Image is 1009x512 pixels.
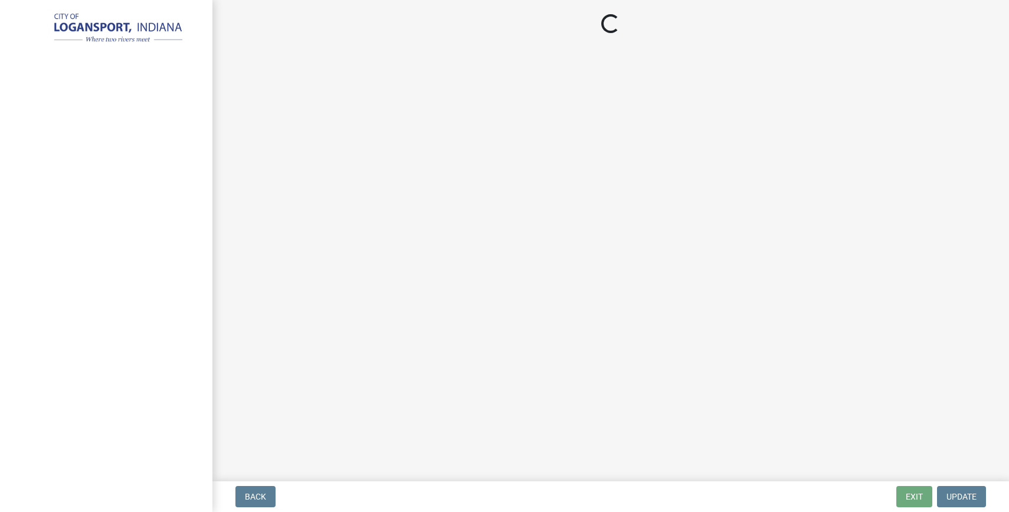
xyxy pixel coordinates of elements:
button: Back [235,486,276,507]
button: Update [937,486,986,507]
img: City of Logansport, Indiana [24,12,194,45]
span: Back [245,492,266,501]
button: Exit [896,486,932,507]
span: Update [946,492,977,501]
